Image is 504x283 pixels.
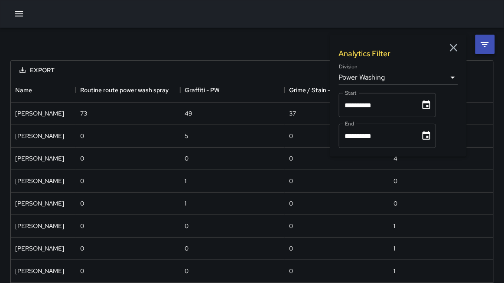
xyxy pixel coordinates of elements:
div: 73 [80,109,87,118]
div: 0 [80,132,84,140]
div: 0 [80,244,84,253]
label: Division [339,63,358,71]
button: Choose date, selected date is Sep 1, 2025 [418,96,435,114]
div: 0 [185,154,189,163]
div: 1 [393,222,395,230]
div: Routine route power wash spray [76,78,180,102]
div: Enrique Cervantes [15,267,64,275]
div: Routine route power wash spray [80,78,169,102]
div: 0 [185,222,189,230]
div: 0 [289,132,293,140]
div: 0 [393,177,397,185]
div: 1 [393,244,395,253]
div: 0 [185,244,189,253]
div: 0 [80,154,84,163]
div: 0 [289,154,293,163]
div: Edwin Barillas [15,154,64,163]
div: DeAndre Barney [15,109,64,118]
div: 1 [185,177,186,185]
div: 1 [393,267,395,275]
div: 0 [289,222,293,230]
div: 37 [289,109,296,118]
div: Name [15,78,32,102]
h1: Analytics Filter [339,48,391,58]
div: 0 [289,244,293,253]
div: Diego De La Oliva [15,177,64,185]
div: Ken McCarter [15,244,64,253]
div: 0 [289,267,293,275]
div: 0 [393,199,397,208]
div: 0 [185,267,189,275]
div: Graffiti - PW [180,78,285,102]
div: 0 [289,199,293,208]
div: Graffiti - PW [185,78,220,102]
div: Nicolas Vega [15,132,64,140]
div: 4 [393,154,397,163]
div: 1 [185,199,186,208]
div: 0 [80,267,84,275]
div: Name [11,78,76,102]
div: 0 [80,199,84,208]
div: 0 [80,177,84,185]
label: End [345,120,354,127]
div: 0 [80,222,84,230]
div: 0 [289,177,293,185]
div: Maclis Velasquez [15,222,64,230]
div: 5 [185,132,188,140]
div: 49 [185,109,192,118]
label: Start [345,89,357,96]
div: Dago Cervantes [15,199,64,208]
div: Power Washing [339,71,458,84]
button: Export [13,62,62,78]
button: Choose date, selected date is Sep 30, 2025 [418,127,435,145]
div: Grime / Stain - Spot Wash [289,78,361,102]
